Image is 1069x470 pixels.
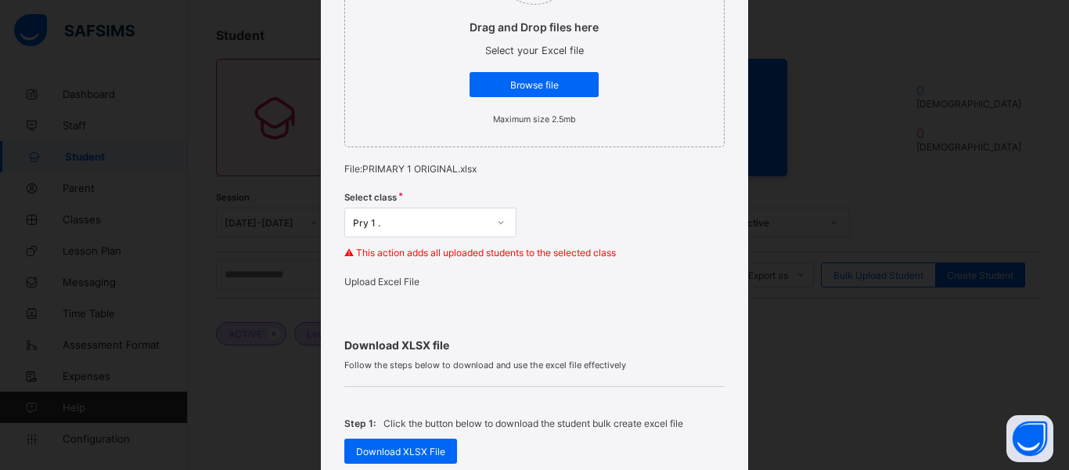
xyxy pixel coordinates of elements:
[470,20,599,34] p: Drag and Drop files here
[1006,415,1053,462] button: Open asap
[383,418,683,429] p: Click the button below to download the student bulk create excel file
[485,45,584,56] span: Select your Excel file
[344,247,725,258] p: ⚠ This action adds all uploaded students to the selected class
[344,418,376,429] span: Step 1:
[344,163,725,175] p: File: PRIMARY 1 ORIGINAL.xlsx
[344,276,419,287] span: Upload Excel File
[353,217,488,229] div: Pry 1 .
[356,446,445,457] span: Download XLSX File
[493,114,576,125] small: Maximum size 2.5mb
[481,79,587,91] span: Browse file
[344,338,725,352] span: Download XLSX file
[344,192,397,203] span: Select class
[344,360,725,371] span: Follow the steps below to download and use the excel file effectively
